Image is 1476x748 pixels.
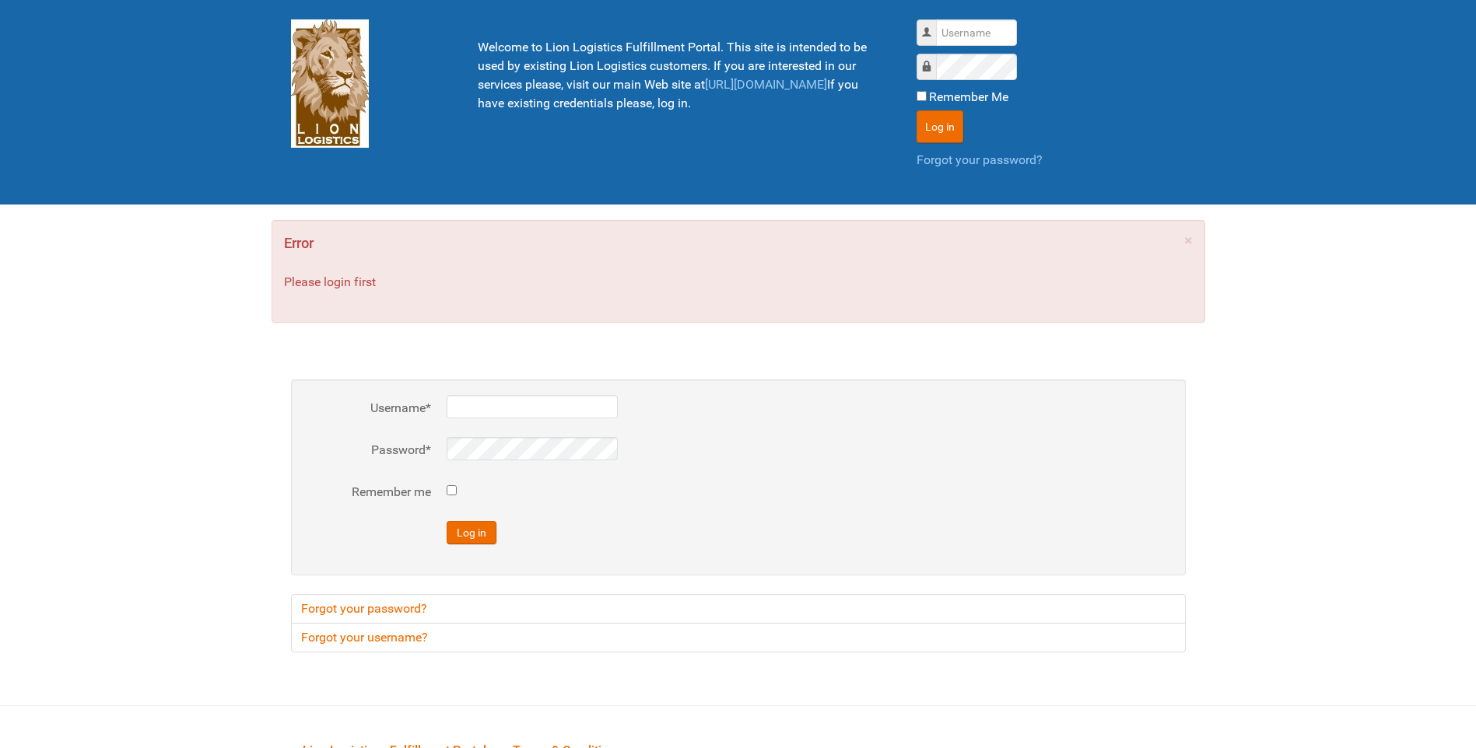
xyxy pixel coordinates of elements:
[291,75,369,90] a: Lion Logistics
[307,441,431,460] label: Password
[705,77,827,92] a: [URL][DOMAIN_NAME]
[917,110,963,143] button: Log in
[478,38,878,113] p: Welcome to Lion Logistics Fulfillment Portal. This site is intended to be used by existing Lion L...
[307,399,431,418] label: Username
[291,594,1186,624] a: Forgot your password?
[307,483,431,502] label: Remember me
[932,24,933,25] label: Username
[284,273,1193,292] p: Please login first
[917,152,1043,167] a: Forgot your password?
[1184,232,1193,248] a: ×
[284,232,1193,254] h4: Error
[929,88,1008,107] label: Remember Me
[291,19,369,148] img: Lion Logistics
[936,19,1017,46] input: Username
[932,58,933,59] label: Password
[447,521,496,544] button: Log in
[291,623,1186,652] a: Forgot your username?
